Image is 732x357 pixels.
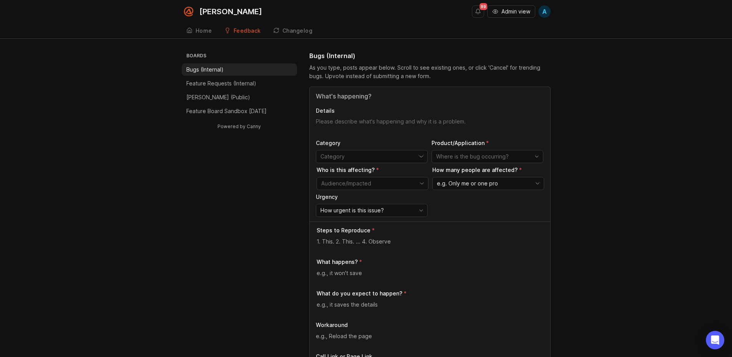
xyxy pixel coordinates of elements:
div: toggle menu [432,150,543,163]
span: Admin view [501,8,530,15]
p: Workaround [316,321,544,329]
div: toggle menu [317,177,428,190]
a: Feedback [220,23,266,39]
span: How urgent is this issue? [320,206,384,215]
a: Powered by Canny [216,122,262,131]
div: toggle menu [432,177,544,190]
svg: toggle icon [531,153,543,160]
a: Feature Requests (Internal) [182,77,297,90]
div: toggle menu [316,204,428,217]
a: Changelog [269,23,317,39]
p: Details [316,107,544,115]
div: toggle menu [316,150,428,163]
div: [PERSON_NAME] [199,8,262,15]
div: As you type, posts appear below. Scroll to see existing ones, or click 'Cancel' for trending bugs... [309,63,551,80]
span: 99 [480,3,487,10]
svg: toggle icon [415,207,427,214]
div: Home [196,28,212,33]
p: How many people are affected? [432,166,544,174]
p: Feature Requests (Internal) [186,80,256,87]
p: What do you expect to happen? [317,290,402,297]
p: [PERSON_NAME] (Public) [186,93,250,101]
img: Smith.ai logo [182,5,196,18]
p: Feature Board Sandbox [DATE] [186,107,267,115]
div: Feedback [234,28,261,33]
input: Title [316,92,544,101]
button: Admin view [487,5,535,18]
p: Category [316,139,428,147]
button: Notifications [472,5,484,18]
div: Open Intercom Messenger [706,331,724,349]
p: Bugs (Internal) [186,66,224,73]
a: Bugs (Internal) [182,63,297,76]
h1: Bugs (Internal) [309,51,355,60]
div: Changelog [282,28,313,33]
span: e.g. Only me or one pro [437,179,498,188]
p: Urgency [316,193,428,201]
p: What happens? [317,258,358,266]
svg: toggle icon [416,180,428,187]
svg: toggle icon [531,180,544,187]
svg: toggle icon [415,153,427,160]
input: Category [320,152,414,161]
a: Feature Board Sandbox [DATE] [182,105,297,117]
p: Product/Application [432,139,543,147]
p: Who is this affecting? [317,166,428,174]
a: [PERSON_NAME] (Public) [182,91,297,103]
p: Steps to Reproduce [317,227,370,234]
a: Home [182,23,217,39]
textarea: Details [316,118,544,133]
h3: Boards [185,51,297,62]
input: Audience/Impacted [321,179,415,188]
button: A [538,5,551,18]
span: A [542,7,547,16]
input: Where is the bug occurring? [436,152,530,161]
